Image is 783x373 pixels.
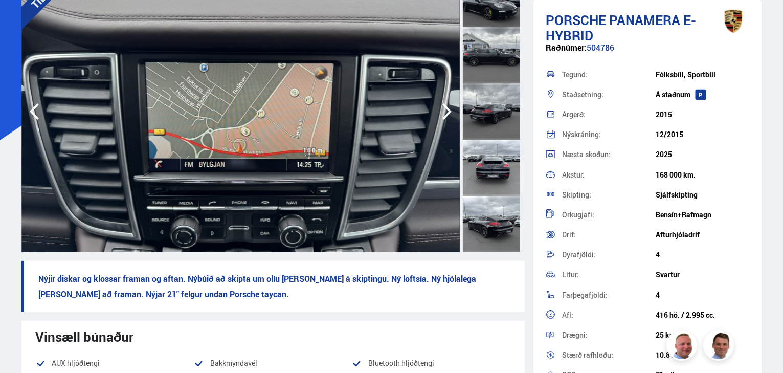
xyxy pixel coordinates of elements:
[656,171,749,179] div: 168 000 km.
[562,171,656,179] div: Akstur:
[705,332,735,362] img: FbJEzSuNWCJXmdc-.webp
[8,4,39,35] button: Opna LiveChat spjallviðmót
[21,261,525,312] p: Nýjir diskar og klossar framan og aftan. Nýbúið að skipta um olíu [PERSON_NAME] á skiptingu. Ný l...
[656,211,749,219] div: Bensín+Rafmagn
[656,311,749,319] div: 416 hö. / 2.995 cc.
[562,352,656,359] div: Stærð rafhlöðu:
[656,130,749,139] div: 12/2015
[713,5,754,37] img: brand logo
[562,251,656,258] div: Dyrafjöldi:
[562,191,656,199] div: Skipting:
[656,271,749,279] div: Svartur
[562,111,656,118] div: Árgerð:
[656,251,749,259] div: 4
[656,150,749,159] div: 2025
[562,91,656,98] div: Staðsetning:
[562,211,656,218] div: Orkugjafi:
[562,312,656,319] div: Afl:
[562,271,656,278] div: Litur:
[546,42,587,53] span: Raðnúmer:
[656,191,749,199] div: Sjálfskipting
[194,357,352,369] li: Bakkmyndavél
[656,291,749,299] div: 4
[36,357,194,369] li: AUX hljóðtengi
[562,71,656,78] div: Tegund:
[546,11,696,45] span: Panamera E-HYBRID
[656,71,749,79] div: Fólksbíll, Sportbíll
[562,332,656,339] div: Drægni:
[656,111,749,119] div: 2015
[562,131,656,138] div: Nýskráning:
[36,329,510,344] div: Vinsæll búnaður
[352,357,510,369] li: Bluetooth hljóðtengi
[656,331,749,339] div: 25 km
[668,332,699,362] img: siFngHWaQ9KaOqBr.png
[562,231,656,238] div: Drif:
[546,43,750,63] div: 504786
[656,91,749,99] div: Á staðnum
[562,292,656,299] div: Farþegafjöldi:
[546,11,606,29] span: Porsche
[562,151,656,158] div: Næsta skoðun:
[656,231,749,239] div: Afturhjóladrif
[656,351,749,359] div: 10.8 kWh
